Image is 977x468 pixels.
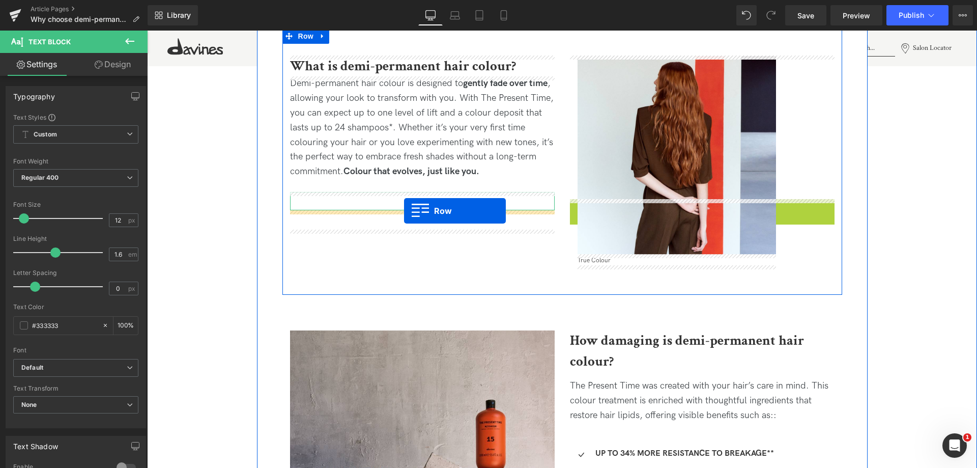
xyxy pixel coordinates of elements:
[128,217,137,224] span: px
[128,285,137,292] span: px
[143,26,369,44] b: What is demi-permanent hair colour?
[13,304,138,311] div: Text Color
[13,87,55,101] div: Typography
[167,11,191,20] span: Library
[196,135,332,146] strong: Colour that evolves, just like you.
[34,130,57,139] b: Custom
[886,5,949,25] button: Publish
[467,5,492,25] a: Tablet
[13,269,138,277] div: Letter Spacing
[128,251,137,258] span: em
[942,433,967,458] iframe: Intercom live chat
[963,433,971,442] span: 1
[843,10,870,21] span: Preview
[31,15,128,23] span: Why choose demi-permanent hair colour for your next look
[13,347,138,354] div: Font
[761,5,781,25] button: Redo
[13,158,138,165] div: Font Weight
[443,5,467,25] a: Laptop
[430,225,629,235] div: True Colour
[13,201,138,208] div: Font Size
[31,5,148,13] a: Article Pages
[448,418,627,428] strong: UP TO 34% MORE RESISTANCE TO BREAKAGE**
[13,113,138,121] div: Text Styles
[430,25,629,224] img: The Present Time True Color
[423,301,657,340] b: How damaging is demi-permanent hair colour?
[830,5,882,25] a: Preview
[21,364,43,372] i: Default
[797,10,814,21] span: Save
[13,436,58,451] div: Text Shadow
[21,174,59,181] b: Regular 400
[492,5,516,25] a: Mobile
[13,235,138,242] div: Line Height
[899,11,924,19] span: Publish
[32,320,97,331] input: Color
[423,350,681,390] span: The Present Time was created with your hair’s care in mind. This colour treatment is enriched wit...
[76,53,150,76] a: Design
[113,317,138,335] div: %
[13,385,138,392] div: Text Transform
[316,47,400,58] strong: gently fade over time
[953,5,973,25] button: More
[143,47,407,146] span: Demi-permanent hair colour is designed to , allowing your look to transform with you. With The Pr...
[21,401,37,408] b: None
[148,5,198,25] a: New Library
[28,38,71,46] span: Text Block
[736,5,757,25] button: Undo
[418,5,443,25] a: Desktop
